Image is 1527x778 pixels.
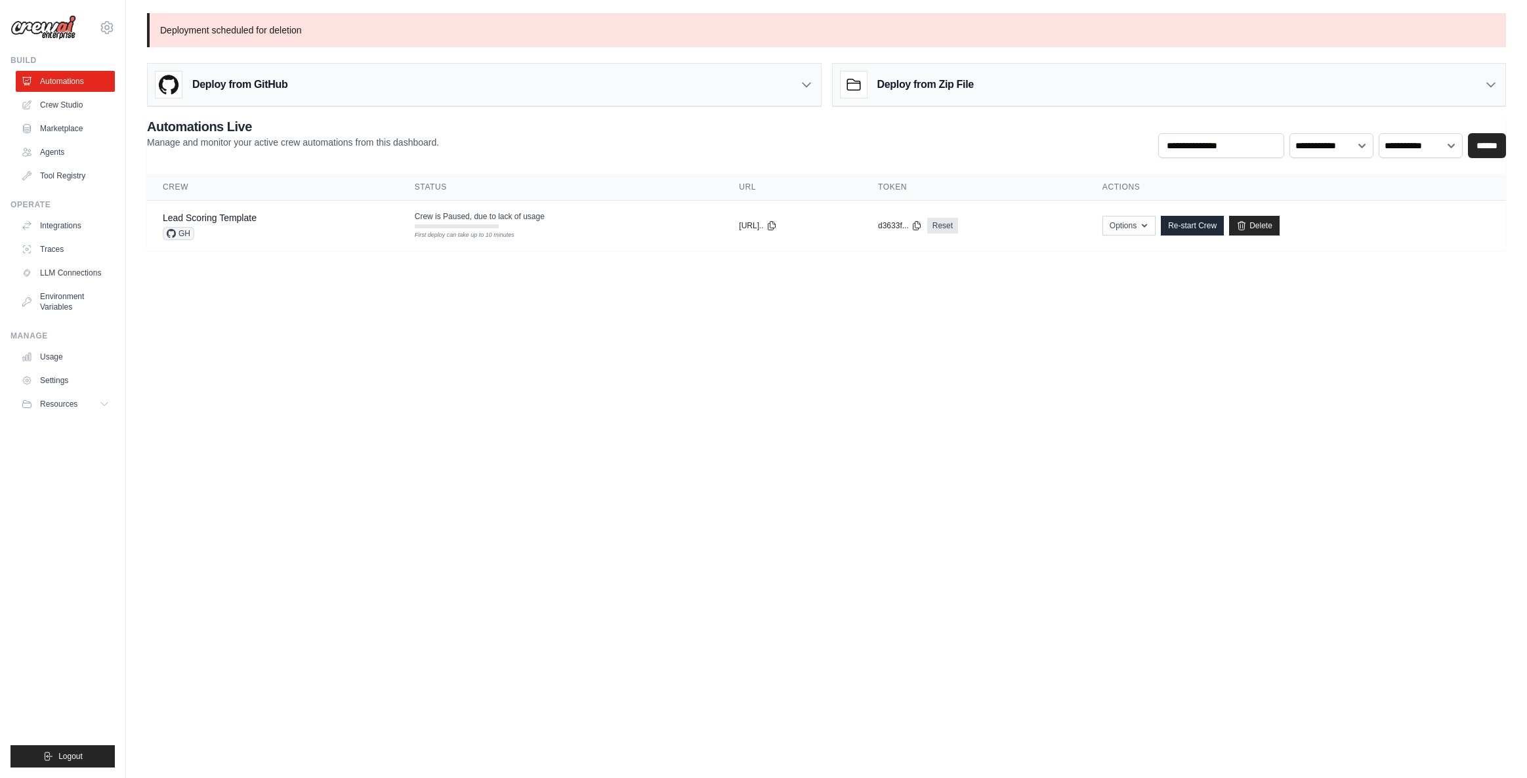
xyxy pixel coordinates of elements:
[16,346,115,367] a: Usage
[1102,216,1156,235] button: Options
[16,370,115,391] a: Settings
[16,71,115,92] a: Automations
[16,262,115,283] a: LLM Connections
[10,55,115,66] div: Build
[399,174,724,201] th: Status
[878,220,922,231] button: d3633f...
[16,142,115,163] a: Agents
[40,399,77,409] span: Resources
[862,174,1087,201] th: Token
[192,77,287,92] h3: Deploy from GitHub
[147,117,439,136] h2: Automations Live
[16,118,115,139] a: Marketplace
[877,77,974,92] h3: Deploy from Zip File
[1161,216,1224,235] a: Re-start Crew
[163,227,194,240] span: GH
[10,199,115,210] div: Operate
[723,174,862,201] th: URL
[1229,216,1280,235] a: Delete
[10,331,115,341] div: Manage
[156,72,182,98] img: GitHub Logo
[927,218,958,234] a: Reset
[58,751,83,762] span: Logout
[415,231,499,240] div: First deploy can take up to 10 minutes
[16,239,115,260] a: Traces
[1087,174,1506,201] th: Actions
[16,286,115,317] a: Environment Variables
[147,13,1506,47] p: Deployment scheduled for deletion
[415,211,545,222] span: Crew is Paused, due to lack of usage
[147,136,439,149] p: Manage and monitor your active crew automations from this dashboard.
[163,213,257,223] a: Lead Scoring Template
[16,165,115,186] a: Tool Registry
[16,215,115,236] a: Integrations
[16,94,115,115] a: Crew Studio
[16,394,115,415] button: Resources
[10,745,115,768] button: Logout
[10,15,76,40] img: Logo
[147,174,399,201] th: Crew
